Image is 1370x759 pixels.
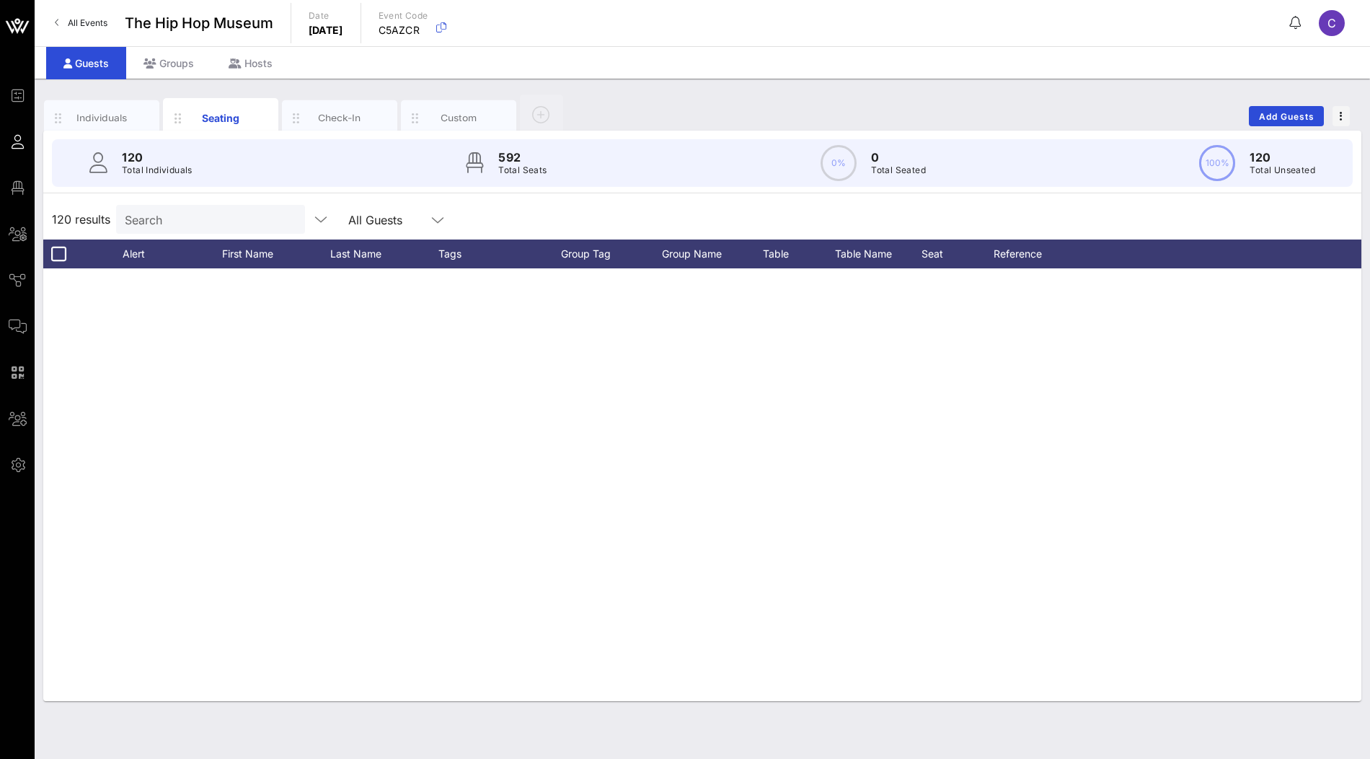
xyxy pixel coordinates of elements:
[1258,111,1315,122] span: Add Guests
[561,240,662,268] div: Group Tag
[922,240,994,268] div: Seat
[52,211,110,228] span: 120 results
[222,240,330,268] div: First Name
[126,47,211,79] div: Groups
[1249,106,1324,126] button: Add Guests
[427,111,491,125] div: Custom
[122,163,193,177] p: Total Individuals
[871,149,926,166] p: 0
[125,12,273,34] span: The Hip Hop Museum
[498,163,547,177] p: Total Seats
[70,111,134,125] div: Individuals
[994,240,1080,268] div: Reference
[309,9,343,23] p: Date
[340,205,455,234] div: All Guests
[46,12,116,35] a: All Events
[1250,163,1315,177] p: Total Unseated
[438,240,561,268] div: Tags
[379,23,428,38] p: C5AZCR
[189,110,253,126] div: Seating
[309,23,343,38] p: [DATE]
[763,240,835,268] div: Table
[211,47,290,79] div: Hosts
[662,240,763,268] div: Group Name
[1250,149,1315,166] p: 120
[1327,16,1336,30] span: C
[871,163,926,177] p: Total Seated
[348,214,402,227] div: All Guests
[330,240,438,268] div: Last Name
[308,111,372,125] div: Check-In
[46,47,126,79] div: Guests
[1319,10,1345,36] div: C
[835,240,922,268] div: Table Name
[115,240,151,268] div: Alert
[498,149,547,166] p: 592
[68,17,107,28] span: All Events
[122,149,193,166] p: 120
[379,9,428,23] p: Event Code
